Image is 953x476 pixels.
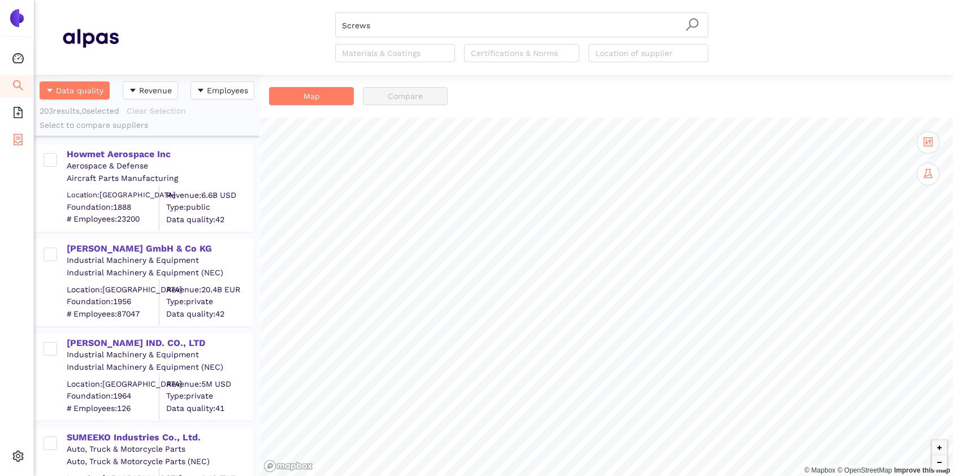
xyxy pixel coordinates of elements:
[67,148,252,161] div: Howmet Aerospace Inc
[40,120,254,131] div: Select to compare suppliers
[166,296,252,308] span: Type: private
[62,24,119,52] img: Homepage
[304,90,320,102] span: Map
[12,103,24,126] span: file-add
[67,173,252,184] div: Aircraft Parts Manufacturing
[923,137,933,147] span: control
[67,201,159,213] span: Foundation: 1888
[126,102,193,120] button: Clear Selection
[923,168,933,179] span: experiment
[67,403,159,414] span: # Employees: 126
[932,455,947,470] button: Zoom out
[166,202,252,213] span: Type: public
[67,308,159,319] span: # Employees: 87047
[67,444,252,455] div: Auto, Truck & Motorcycle Parts
[166,308,252,319] span: Data quality: 42
[190,81,254,99] button: caret-downEmployees
[67,378,159,390] div: Location: [GEOGRAPHIC_DATA]
[67,255,252,266] div: Industrial Machinery & Equipment
[166,189,252,201] div: Revenue: 6.6B USD
[269,87,354,105] button: Map
[12,76,24,98] span: search
[67,267,252,279] div: Industrial Machinery & Equipment (NEC)
[207,84,248,97] span: Employees
[46,86,54,96] span: caret-down
[67,362,252,373] div: Industrial Machinery & Equipment (NEC)
[139,84,172,97] span: Revenue
[12,447,24,469] span: setting
[67,243,252,255] div: [PERSON_NAME] GmbH & Co KG
[166,378,252,390] div: Revenue: 5M USD
[166,391,252,402] span: Type: private
[166,214,252,225] span: Data quality: 42
[197,86,205,96] span: caret-down
[12,130,24,153] span: container
[67,337,252,349] div: [PERSON_NAME] IND. CO., LTD
[40,81,110,99] button: caret-downData quality
[56,84,103,97] span: Data quality
[166,403,252,414] span: Data quality: 41
[67,431,252,444] div: SUMEEKO Industries Co., Ltd.
[260,118,953,476] canvas: Map
[40,106,119,115] span: 203 results, 0 selected
[67,456,252,468] div: Auto, Truck & Motorcycle Parts (NEC)
[166,284,252,295] div: Revenue: 20.4B EUR
[123,81,178,99] button: caret-downRevenue
[263,460,313,473] a: Mapbox logo
[129,86,137,96] span: caret-down
[12,49,24,71] span: dashboard
[67,189,159,200] div: Location: [GEOGRAPHIC_DATA]
[67,284,159,295] div: Location: [GEOGRAPHIC_DATA]
[67,296,159,308] span: Foundation: 1956
[932,440,947,455] button: Zoom in
[67,349,252,361] div: Industrial Machinery & Equipment
[67,161,252,172] div: Aerospace & Defense
[67,391,159,402] span: Foundation: 1964
[685,18,699,32] span: search
[67,214,159,225] span: # Employees: 23200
